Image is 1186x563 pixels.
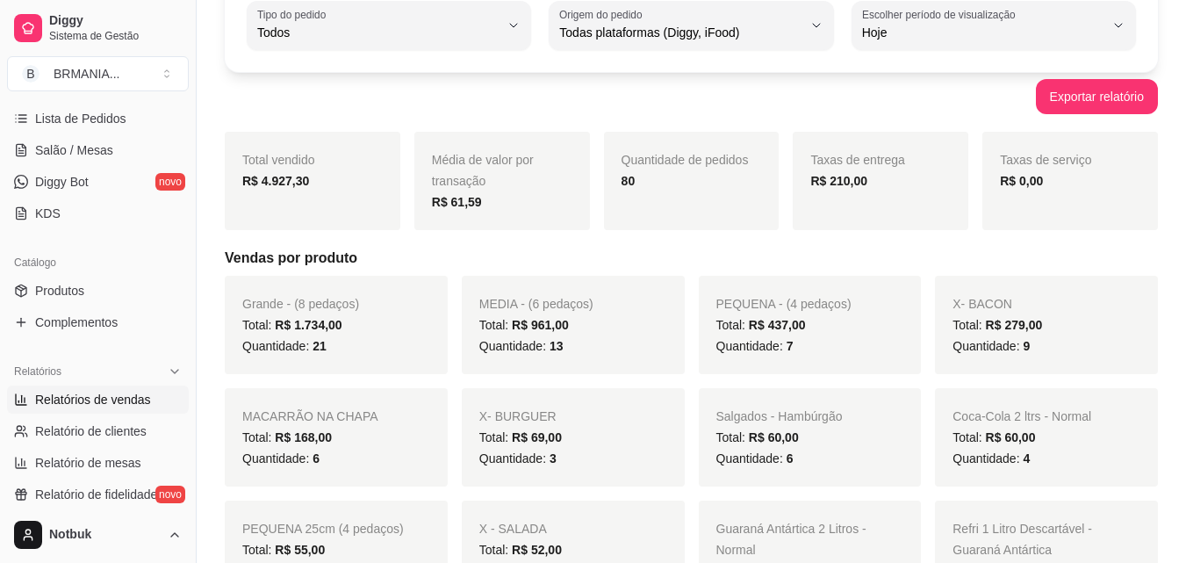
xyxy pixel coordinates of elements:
[242,543,325,557] span: Total:
[952,409,1091,423] span: Coca-Cola 2 ltrs - Normal
[7,386,189,414] a: Relatórios de vendas
[852,1,1136,50] button: Escolher período de visualizaçãoHoje
[257,24,500,41] span: Todos
[986,430,1036,444] span: R$ 60,00
[479,451,557,466] span: Quantidade:
[622,153,749,167] span: Quantidade de pedidos
[14,365,61,379] span: Relatórios
[247,1,531,50] button: Tipo do pedidoTodos
[35,391,151,408] span: Relatórios de vendas
[7,168,189,196] a: Diggy Botnovo
[810,174,867,188] strong: R$ 210,00
[1000,174,1043,188] strong: R$ 0,00
[7,7,189,49] a: DiggySistema de Gestão
[952,522,1092,557] span: Refri 1 Litro Descartável - Guaraná Antártica
[749,430,799,444] span: R$ 60,00
[7,105,189,133] a: Lista de Pedidos
[810,153,904,167] span: Taxas de entrega
[49,29,182,43] span: Sistema de Gestão
[242,153,315,167] span: Total vendido
[35,486,157,503] span: Relatório de fidelidade
[7,56,189,91] button: Select a team
[257,7,332,22] label: Tipo do pedido
[716,522,866,557] span: Guaraná Antártica 2 Litros - Normal
[49,13,182,29] span: Diggy
[242,339,327,353] span: Quantidade:
[479,318,569,332] span: Total:
[22,65,40,83] span: B
[479,409,557,423] span: X- BURGUER
[512,543,562,557] span: R$ 52,00
[242,318,342,332] span: Total:
[7,480,189,509] a: Relatório de fidelidadenovo
[7,199,189,227] a: KDS
[7,308,189,336] a: Complementos
[35,173,89,191] span: Diggy Bot
[242,430,332,444] span: Total:
[622,174,636,188] strong: 80
[313,451,320,466] span: 6
[952,297,1012,311] span: X- BACON
[787,451,794,466] span: 6
[550,451,557,466] span: 3
[1023,451,1030,466] span: 4
[550,339,564,353] span: 13
[49,527,161,543] span: Notbuk
[242,174,309,188] strong: R$ 4.927,30
[7,277,189,305] a: Produtos
[35,454,141,472] span: Relatório de mesas
[7,417,189,445] a: Relatório de clientes
[716,339,794,353] span: Quantidade:
[242,297,359,311] span: Grande - (8 pedaços)
[275,430,332,444] span: R$ 168,00
[787,339,794,353] span: 7
[35,205,61,222] span: KDS
[512,430,562,444] span: R$ 69,00
[549,1,833,50] button: Origem do pedidoTodas plataformas (Diggy, iFood)
[559,7,648,22] label: Origem do pedido
[225,248,1158,269] h5: Vendas por produto
[35,141,113,159] span: Salão / Mesas
[952,430,1035,444] span: Total:
[1036,79,1158,114] button: Exportar relatório
[479,339,564,353] span: Quantidade:
[716,430,799,444] span: Total:
[35,110,126,127] span: Lista de Pedidos
[275,543,325,557] span: R$ 55,00
[35,282,84,300] span: Produtos
[512,318,569,332] span: R$ 961,00
[54,65,119,83] div: BRMANIA ...
[7,136,189,164] a: Salão / Mesas
[479,522,547,536] span: X - SALADA
[479,297,593,311] span: MEDIA - (6 pedaços)
[952,339,1030,353] span: Quantidade:
[242,451,320,466] span: Quantidade:
[716,409,843,423] span: Salgados - Hambúrgão
[432,153,534,188] span: Média de valor por transação
[479,430,562,444] span: Total:
[35,314,118,331] span: Complementos
[1000,153,1091,167] span: Taxas de serviço
[7,514,189,556] button: Notbuk
[952,451,1030,466] span: Quantidade:
[716,297,852,311] span: PEQUENA - (4 pedaços)
[313,339,327,353] span: 21
[35,422,147,440] span: Relatório de clientes
[1023,339,1030,353] span: 9
[716,451,794,466] span: Quantidade:
[862,24,1104,41] span: Hoje
[862,7,1021,22] label: Escolher período de visualização
[7,449,189,477] a: Relatório de mesas
[242,409,378,423] span: MACARRÃO NA CHAPA
[479,543,562,557] span: Total:
[749,318,806,332] span: R$ 437,00
[716,318,806,332] span: Total:
[952,318,1042,332] span: Total:
[559,24,801,41] span: Todas plataformas (Diggy, iFood)
[432,195,482,209] strong: R$ 61,59
[986,318,1043,332] span: R$ 279,00
[7,249,189,277] div: Catálogo
[275,318,341,332] span: R$ 1.734,00
[242,522,404,536] span: PEQUENA 25cm (4 pedaços)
